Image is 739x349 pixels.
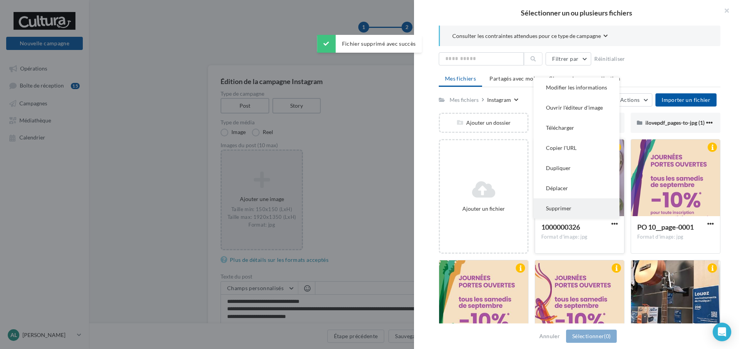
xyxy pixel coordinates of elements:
[604,333,611,339] span: (0)
[662,96,710,103] span: Importer un fichier
[637,234,714,241] div: Format d'image: jpg
[713,323,731,341] div: Open Intercom Messenger
[549,75,620,82] span: Champs de personnalisation
[566,330,617,343] button: Sélectionner(0)
[534,77,619,98] button: Modifier les informations
[655,93,717,107] button: Importer un fichier
[317,35,422,53] div: Fichier supprimé avec succès
[620,96,640,103] span: Actions
[489,75,535,82] span: Partagés avec moi
[452,32,608,41] button: Consulter les contraintes attendues pour ce type de campagne
[534,118,619,138] button: Télécharger
[452,32,601,40] span: Consulter les contraintes attendues pour ce type de campagne
[534,178,619,198] button: Déplacer
[487,96,511,104] div: Instagram
[534,198,619,218] button: Supprimer
[426,9,727,16] h2: Sélectionner un ou plusieurs fichiers
[534,138,619,158] button: Copier l'URL
[445,75,476,82] span: Mes fichiers
[536,332,563,341] button: Annuler
[534,158,619,178] button: Dupliquer
[541,223,580,231] span: 1000000326
[546,52,591,65] button: Filtrer par
[591,54,628,64] button: Réinitialiser
[534,98,619,118] button: Ouvrir l'éditeur d'image
[645,119,705,126] span: ilovepdf_pages-to-jpg (1)
[614,93,652,107] button: Actions
[450,96,479,104] div: Mes fichiers
[637,223,694,231] span: PO 10__page-0001
[440,119,527,127] div: Ajouter un dossier
[541,234,618,241] div: Format d'image: jpg
[443,205,524,213] div: Ajouter un fichier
